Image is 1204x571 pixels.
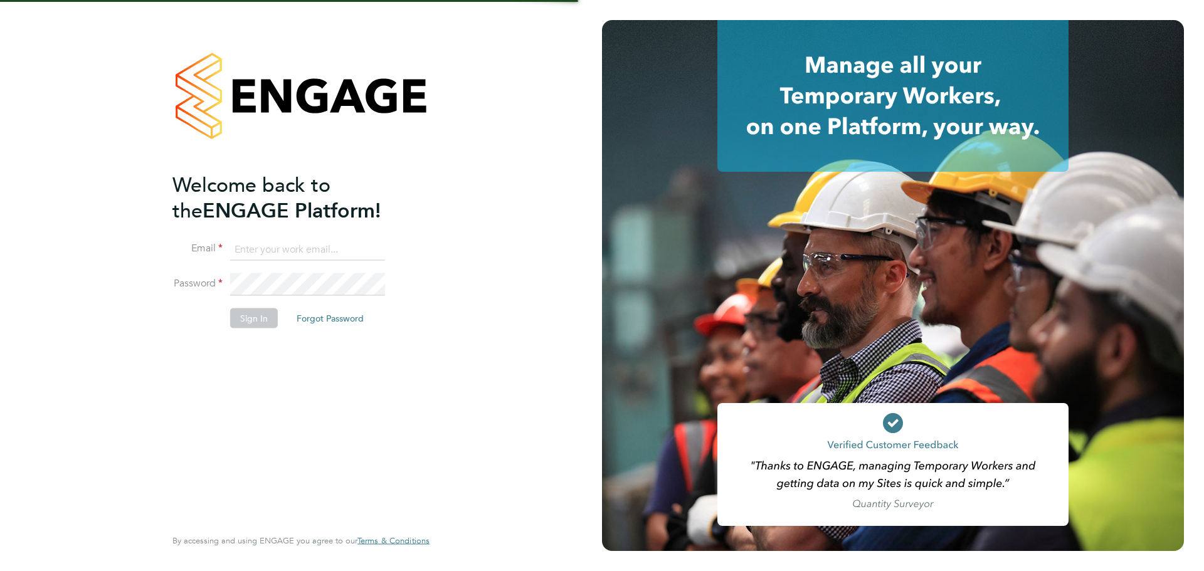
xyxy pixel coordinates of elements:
label: Email [172,242,223,255]
label: Password [172,277,223,290]
h2: ENGAGE Platform! [172,172,417,223]
input: Enter your work email... [230,238,385,261]
a: Terms & Conditions [357,536,430,546]
span: By accessing and using ENGAGE you agree to our [172,535,430,546]
button: Forgot Password [287,308,374,328]
span: Welcome back to the [172,172,330,223]
button: Sign In [230,308,278,328]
